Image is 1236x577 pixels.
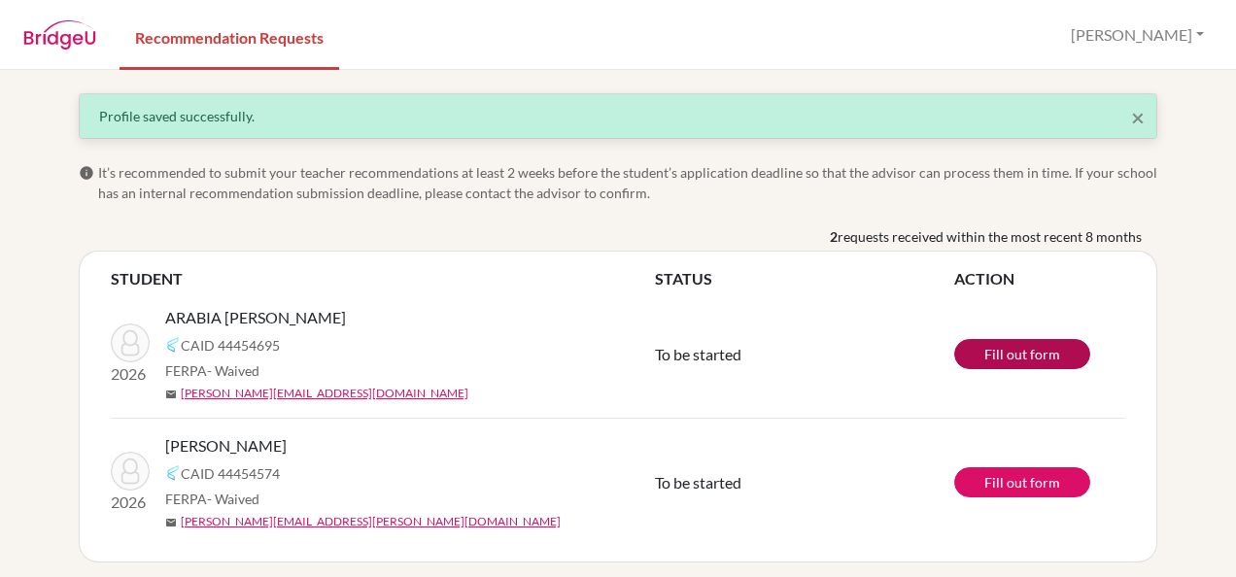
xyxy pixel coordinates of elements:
div: Profile saved successfully. [99,106,1137,126]
span: It’s recommended to submit your teacher recommendations at least 2 weeks before the student’s app... [98,162,1157,203]
a: Recommendation Requests [120,3,339,70]
th: STATUS [655,267,954,290]
img: Common App logo [165,337,181,353]
img: Navia, Jeronimo [111,452,150,491]
img: Common App logo [165,465,181,481]
span: To be started [655,345,741,363]
span: To be started [655,473,741,492]
button: [PERSON_NAME] [1062,17,1213,53]
span: [PERSON_NAME] [165,434,287,458]
span: mail [165,389,177,400]
span: info [79,165,94,181]
span: - Waived [207,491,259,507]
span: - Waived [207,362,259,379]
span: ARABIA [PERSON_NAME] [165,306,346,329]
span: mail [165,517,177,528]
a: [PERSON_NAME][EMAIL_ADDRESS][PERSON_NAME][DOMAIN_NAME] [181,513,561,530]
img: BridgeU logo [23,20,96,50]
span: CAID 44454574 [181,463,280,484]
span: CAID 44454695 [181,335,280,356]
a: Fill out form [954,467,1090,497]
p: 2026 [111,362,150,386]
a: Fill out form [954,339,1090,369]
img: ARABIA CABAL, ALEJANDRO [111,323,150,362]
p: 2026 [111,491,150,514]
a: [PERSON_NAME][EMAIL_ADDRESS][DOMAIN_NAME] [181,385,468,402]
th: STUDENT [111,267,655,290]
span: FERPA [165,489,259,509]
span: × [1131,103,1145,131]
span: requests received within the most recent 8 months [838,226,1142,247]
th: ACTION [954,267,1125,290]
button: Close [1131,106,1145,129]
span: FERPA [165,360,259,381]
b: 2 [830,226,838,247]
